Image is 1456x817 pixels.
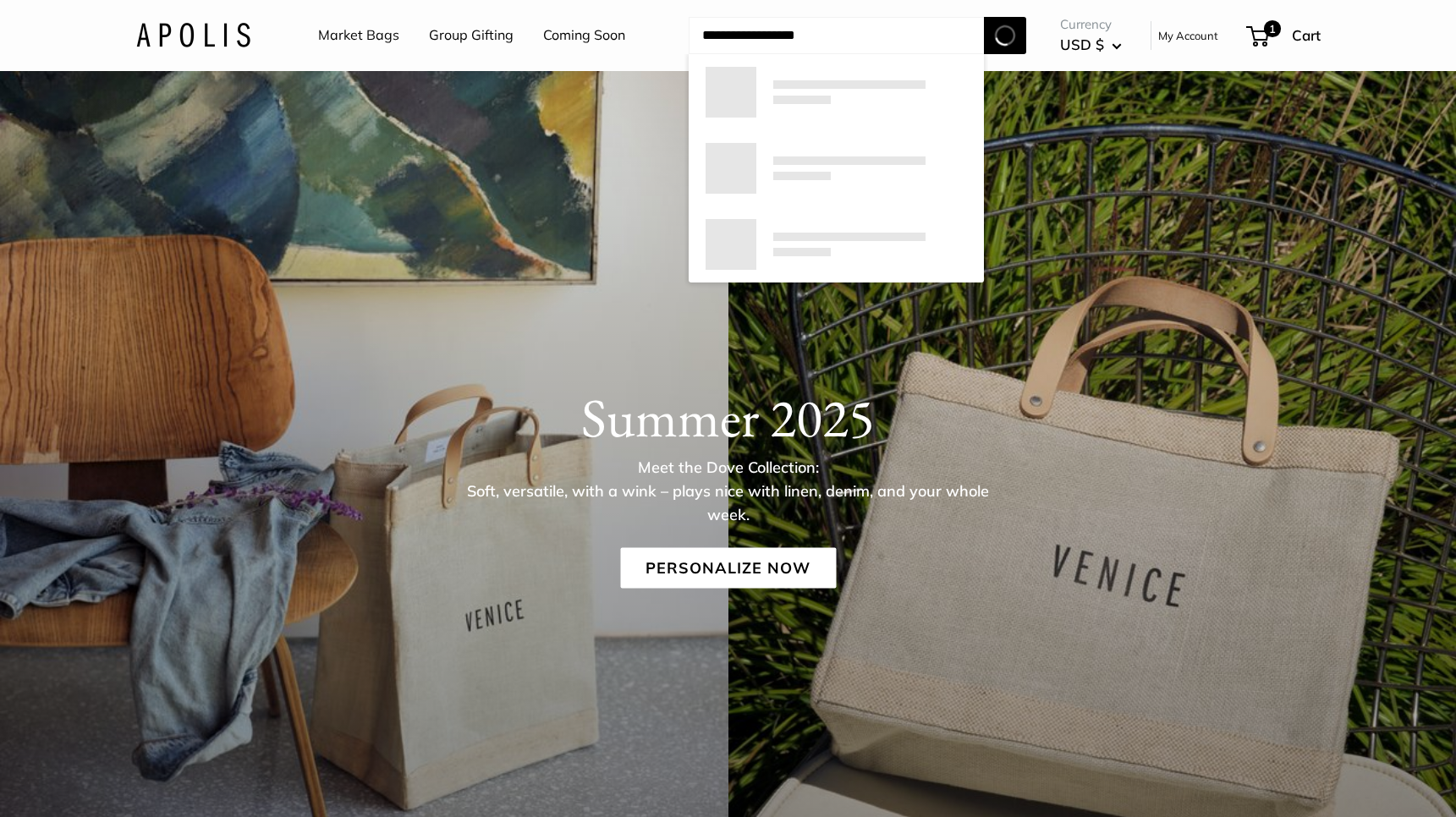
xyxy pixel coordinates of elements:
[1060,13,1122,36] span: Currency
[136,385,1321,449] h1: Summer 2025
[453,455,1003,526] p: Meet the Dove Collection: Soft, versatile, with a wink – plays nice with linen, denim, and your w...
[1248,22,1321,49] a: 1 Cart
[984,17,1026,54] button: Search
[1158,25,1218,46] a: My Account
[543,23,625,48] a: Coming Soon
[318,23,399,48] a: Market Bags
[1060,31,1122,58] button: USD $
[620,547,836,588] a: Personalize Now
[1292,26,1321,44] span: Cart
[1263,20,1280,37] span: 1
[429,23,514,48] a: Group Gifting
[1060,36,1104,53] span: USD $
[689,17,984,54] input: Search...
[136,23,250,47] img: Apolis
